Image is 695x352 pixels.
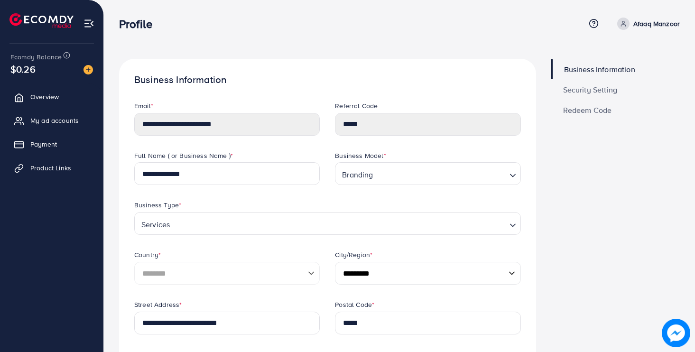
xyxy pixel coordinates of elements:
[335,101,378,111] label: Referral Code
[662,319,690,347] img: image
[7,87,96,106] a: Overview
[10,52,62,62] span: Ecomdy Balance
[335,151,386,160] label: Business Model
[139,217,172,232] span: Services
[563,86,618,93] span: Security Setting
[134,250,161,259] label: Country
[30,163,71,173] span: Product Links
[119,17,160,31] h3: Profile
[30,116,79,125] span: My ad accounts
[10,62,36,76] span: $0.26
[7,111,96,130] a: My ad accounts
[30,139,57,149] span: Payment
[563,106,612,114] span: Redeem Code
[7,135,96,154] a: Payment
[335,250,372,259] label: City/Region
[30,92,59,102] span: Overview
[376,167,506,182] input: Search for option
[335,162,520,185] div: Search for option
[9,13,74,28] img: logo
[7,158,96,177] a: Product Links
[134,101,153,111] label: Email
[83,65,93,74] img: image
[134,200,181,210] label: Business Type
[335,300,374,309] label: Postal Code
[134,151,233,160] label: Full Name ( or Business Name )
[134,300,182,309] label: Street Address
[613,18,680,30] a: Afaaq Manzoor
[340,167,375,182] span: Branding
[564,65,635,73] span: Business Information
[134,74,521,86] h1: Business Information
[134,212,521,235] div: Search for option
[633,18,680,29] p: Afaaq Manzoor
[83,18,94,29] img: menu
[173,217,505,232] input: Search for option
